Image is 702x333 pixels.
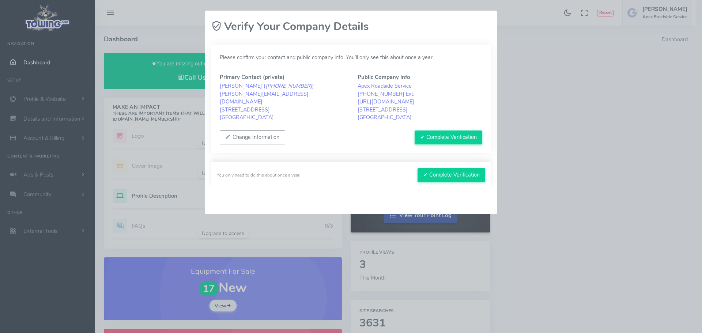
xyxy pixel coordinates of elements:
[265,82,312,90] em: [PHONE_NUMBER]
[220,74,344,80] h5: Primary Contact (private)
[217,172,301,178] div: You only need to do this about once a year.
[220,130,285,144] button: Change Information
[220,82,344,122] blockquote: [PERSON_NAME] ( ) [PERSON_NAME][EMAIL_ADDRESS][DOMAIN_NAME] [STREET_ADDRESS] [GEOGRAPHIC_DATA]
[418,168,485,182] button: ✔ Complete Verification
[211,20,369,33] h2: Verify Your Company Details
[358,82,482,122] blockquote: Apex Roadside Service [PHONE_NUMBER] Ext: [URL][DOMAIN_NAME] [STREET_ADDRESS] [GEOGRAPHIC_DATA]
[220,54,482,62] p: Please confirm your contact and public company info. You’ll only see this about once a year.
[358,74,482,80] h5: Public Company Info
[415,130,482,144] button: ✔ Complete Verification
